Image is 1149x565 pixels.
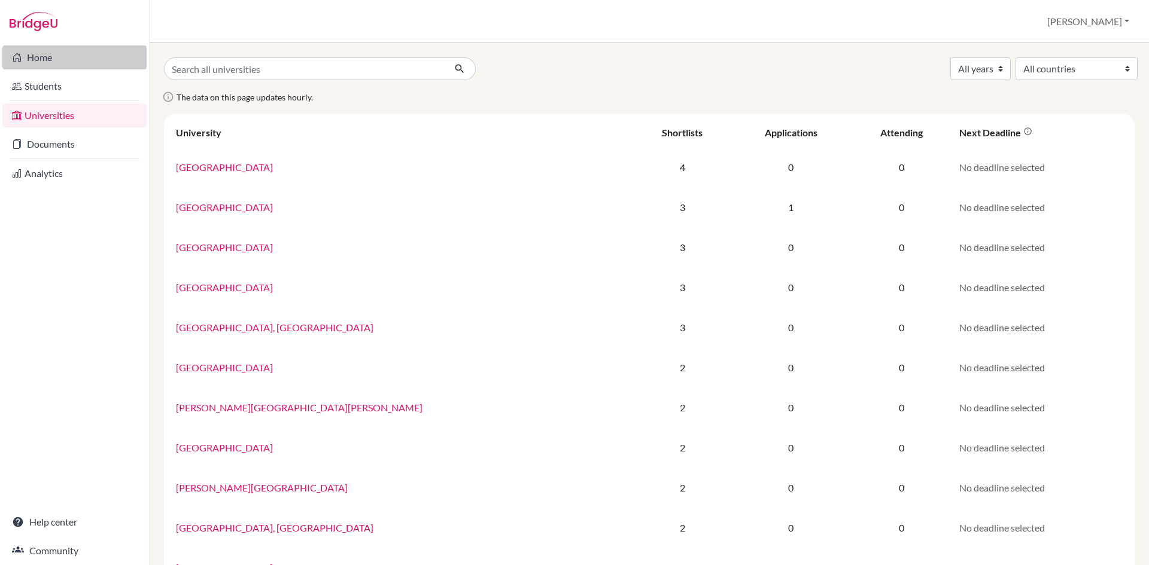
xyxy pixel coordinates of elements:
[850,307,952,347] td: 0
[959,282,1045,293] span: No deadline selected
[10,12,57,31] img: Bridge-U
[959,362,1045,373] span: No deadline selected
[2,161,147,185] a: Analytics
[633,187,731,227] td: 3
[176,362,273,373] a: [GEOGRAPHIC_DATA]
[176,322,373,333] a: [GEOGRAPHIC_DATA], [GEOGRAPHIC_DATA]
[633,468,731,508] td: 2
[2,132,147,156] a: Documents
[959,402,1045,413] span: No deadline selected
[959,242,1045,253] span: No deadline selected
[731,508,850,548] td: 0
[633,387,731,427] td: 2
[164,57,445,80] input: Search all universities
[633,307,731,347] td: 3
[959,442,1045,453] span: No deadline selected
[850,227,952,267] td: 0
[177,92,313,102] span: The data on this page updates hourly.
[176,482,348,493] a: [PERSON_NAME][GEOGRAPHIC_DATA]
[176,402,422,413] a: [PERSON_NAME][GEOGRAPHIC_DATA][PERSON_NAME]
[850,468,952,508] td: 0
[880,127,923,138] div: Attending
[731,147,850,187] td: 0
[959,201,1045,213] span: No deadline selected
[959,127,1032,138] div: Next deadline
[765,127,817,138] div: Applications
[850,147,952,187] td: 0
[731,427,850,468] td: 0
[850,387,952,427] td: 0
[176,161,273,173] a: [GEOGRAPHIC_DATA]
[633,147,731,187] td: 4
[2,45,147,69] a: Home
[176,442,273,453] a: [GEOGRAPHIC_DATA]
[633,347,731,387] td: 2
[731,387,850,427] td: 0
[731,347,850,387] td: 0
[850,508,952,548] td: 0
[850,187,952,227] td: 0
[2,539,147,563] a: Community
[662,127,703,138] div: Shortlists
[959,322,1045,333] span: No deadline selected
[731,187,850,227] td: 1
[959,161,1045,173] span: No deadline selected
[959,522,1045,533] span: No deadline selected
[731,468,850,508] td: 0
[633,267,731,307] td: 3
[2,510,147,534] a: Help center
[176,242,273,253] a: [GEOGRAPHIC_DATA]
[169,118,633,147] th: University
[731,267,850,307] td: 0
[633,227,731,267] td: 3
[176,201,273,213] a: [GEOGRAPHIC_DATA]
[850,347,952,387] td: 0
[633,427,731,468] td: 2
[731,227,850,267] td: 0
[176,522,373,533] a: [GEOGRAPHIC_DATA], [GEOGRAPHIC_DATA]
[1042,10,1135,33] button: [PERSON_NAME]
[731,307,850,347] td: 0
[176,282,273,293] a: [GEOGRAPHIC_DATA]
[959,482,1045,493] span: No deadline selected
[633,508,731,548] td: 2
[2,103,147,127] a: Universities
[850,427,952,468] td: 0
[850,267,952,307] td: 0
[2,74,147,98] a: Students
